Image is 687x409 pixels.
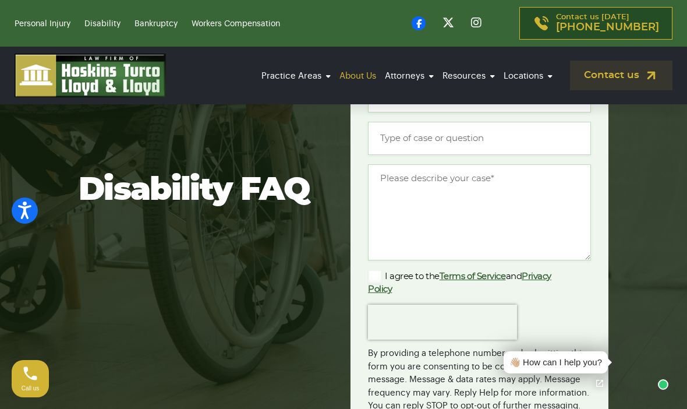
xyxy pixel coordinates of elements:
[15,54,166,97] img: logo
[22,385,40,392] span: Call us
[337,60,379,92] a: About Us
[368,305,517,340] iframe: reCAPTCHA
[134,20,178,28] a: Bankruptcy
[587,371,612,396] a: Open chat
[368,270,572,295] label: I agree to the and
[501,60,555,92] a: Locations
[570,61,672,90] a: Contact us
[556,22,659,33] span: [PHONE_NUMBER]
[84,20,121,28] a: Disability
[368,122,591,155] input: Type of case or question
[509,356,602,369] div: 👋🏼 How can I help you?
[440,272,506,281] a: Terms of Service
[519,7,672,40] a: Contact us [DATE][PHONE_NUMBER]
[79,173,313,208] h1: Disability FAQ
[192,20,280,28] a: Workers Compensation
[556,13,659,33] p: Contact us [DATE]
[258,60,334,92] a: Practice Areas
[382,60,437,92] a: Attorneys
[440,60,498,92] a: Resources
[15,20,70,28] a: Personal Injury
